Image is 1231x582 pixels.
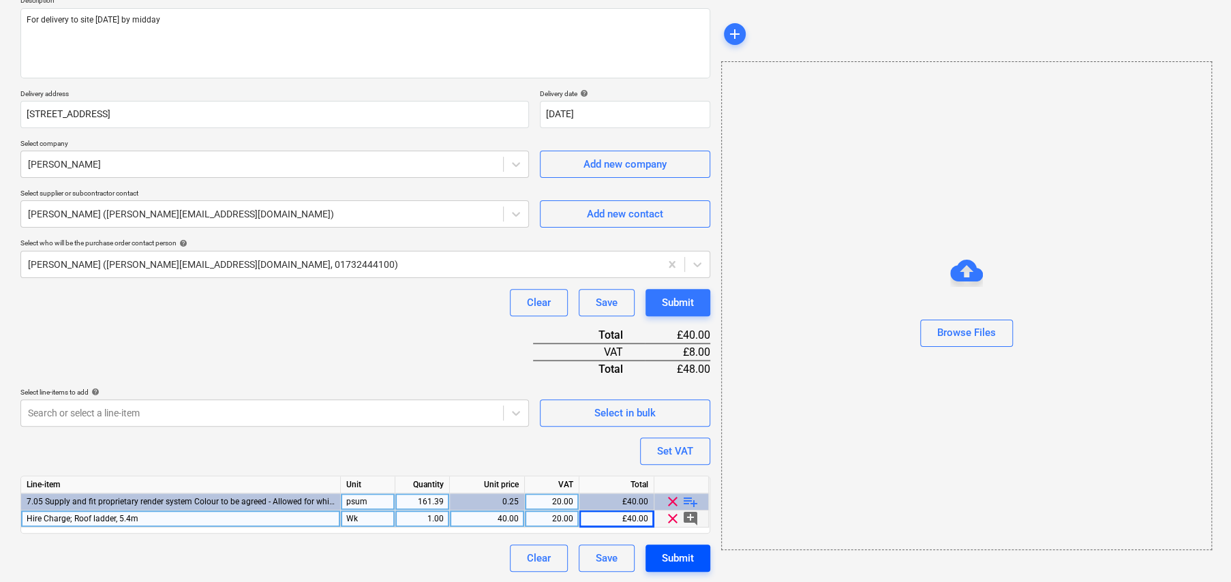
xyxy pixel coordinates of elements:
[645,289,710,316] button: Submit
[579,476,654,493] div: Total
[665,493,681,510] span: clear
[20,189,529,200] p: Select supplier or subcontractor contact
[527,294,551,311] div: Clear
[20,101,529,128] input: Delivery address
[341,476,395,493] div: Unit
[510,545,568,572] button: Clear
[579,510,654,527] div: £40.00
[540,399,710,427] button: Select in bulk
[20,388,529,397] div: Select line-items to add
[20,239,710,247] div: Select who will be the purchase order contact person
[540,101,710,128] input: Delivery date not specified
[27,514,138,523] span: Hire Charge; Roof ladder, 5.4m
[530,493,573,510] div: 20.00
[533,327,645,343] div: Total
[21,476,341,493] div: Line-item
[594,404,656,422] div: Select in bulk
[587,205,663,223] div: Add new contact
[27,497,336,506] span: 7.05 Supply and fit proprietary render system Colour to be agreed - Allowed for white
[510,289,568,316] button: Clear
[20,139,529,151] p: Select company
[640,438,710,465] button: Set VAT
[455,510,519,527] div: 40.00
[89,388,100,396] span: help
[20,8,710,78] textarea: For delivery to site [DATE] by midday
[401,493,444,510] div: 161.39
[450,476,525,493] div: Unit price
[579,545,635,572] button: Save
[1163,517,1231,582] iframe: Chat Widget
[577,89,588,97] span: help
[645,343,710,361] div: £8.00
[596,549,618,567] div: Save
[596,294,618,311] div: Save
[657,442,693,460] div: Set VAT
[937,324,996,341] div: Browse Files
[579,289,635,316] button: Save
[395,476,450,493] div: Quantity
[583,155,667,173] div: Add new company
[645,545,710,572] button: Submit
[177,239,187,247] span: help
[455,493,519,510] div: 0.25
[401,510,444,527] div: 1.00
[533,361,645,377] div: Total
[682,510,699,527] span: add_comment
[645,327,710,343] div: £40.00
[645,361,710,377] div: £48.00
[662,549,694,567] div: Submit
[540,200,710,228] button: Add new contact
[341,510,395,527] div: Wk
[530,510,573,527] div: 20.00
[20,89,529,101] p: Delivery address
[527,549,551,567] div: Clear
[665,510,681,527] span: clear
[682,493,699,510] span: playlist_add
[579,493,654,510] div: £40.00
[533,343,645,361] div: VAT
[721,61,1212,550] div: Browse Files
[540,89,710,98] div: Delivery date
[540,151,710,178] button: Add new company
[525,476,579,493] div: VAT
[727,26,743,42] span: add
[341,493,395,510] div: psum
[662,294,694,311] div: Submit
[920,320,1013,347] button: Browse Files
